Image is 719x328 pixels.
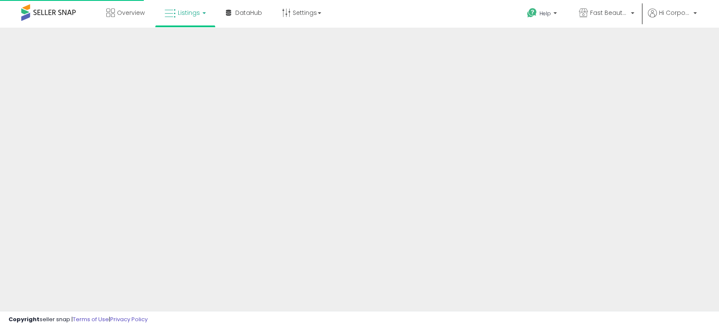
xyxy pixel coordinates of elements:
[178,8,200,17] span: Listings
[527,8,537,18] i: Get Help
[590,8,628,17] span: Fast Beauty ([GEOGRAPHIC_DATA])
[520,1,565,28] a: Help
[110,315,148,323] a: Privacy Policy
[9,315,40,323] strong: Copyright
[9,316,148,324] div: seller snap | |
[235,8,262,17] span: DataHub
[539,10,551,17] span: Help
[659,8,691,17] span: Hi Corporate
[117,8,145,17] span: Overview
[648,8,697,28] a: Hi Corporate
[73,315,109,323] a: Terms of Use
